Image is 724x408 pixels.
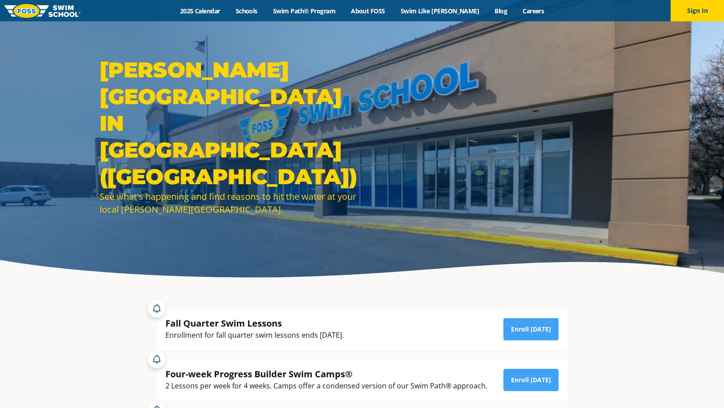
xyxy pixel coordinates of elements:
[100,190,358,216] div: See what's happening and find reasons to hit the water at your local [PERSON_NAME][GEOGRAPHIC_DATA].
[503,318,559,340] a: Enroll [DATE]
[100,57,358,190] h1: [PERSON_NAME][GEOGRAPHIC_DATA] in [GEOGRAPHIC_DATA] ([GEOGRAPHIC_DATA])
[265,7,343,15] a: Swim Path® Program
[172,7,228,15] a: 2025 Calendar
[393,7,487,15] a: Swim Like [PERSON_NAME]
[4,4,80,18] img: FOSS Swim School Logo
[228,7,265,15] a: Schools
[487,7,515,15] a: Blog
[165,380,487,392] div: 2 Lessons per week for 4 weeks. Camps offer a condensed version of our Swim Path® approach.
[515,7,552,15] a: Careers
[165,368,487,380] div: Four-week Progress Builder Swim Camps®
[343,7,393,15] a: About FOSS
[165,317,344,329] div: Fall Quarter Swim Lessons
[165,329,344,341] div: Enrollment for fall quarter swim lessons ends [DATE].
[503,369,559,391] a: Enroll [DATE]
